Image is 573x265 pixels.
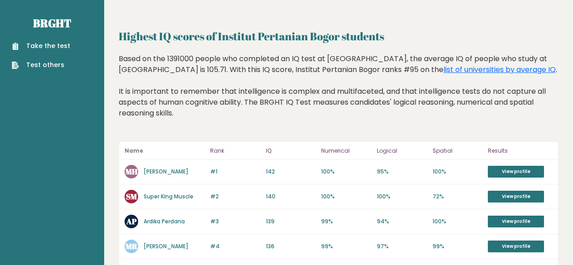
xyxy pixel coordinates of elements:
[125,166,138,177] text: MH
[266,217,316,226] p: 139
[433,168,483,176] p: 100%
[488,191,544,202] a: View profile
[433,145,483,156] p: Spatial
[210,168,260,176] p: #1
[321,242,371,251] p: 99%
[377,217,427,226] p: 94%
[144,168,188,175] a: [PERSON_NAME]
[125,241,138,251] text: MR
[488,166,544,178] a: View profile
[488,241,544,252] a: View profile
[321,145,371,156] p: Numerical
[377,145,427,156] p: Logical
[266,193,316,201] p: 140
[210,193,260,201] p: #2
[12,41,70,51] a: Take the test
[266,168,316,176] p: 142
[266,145,316,156] p: IQ
[433,217,483,226] p: 100%
[126,191,137,202] text: SM
[144,217,185,225] a: Ardika Perdana
[210,242,260,251] p: #4
[210,217,260,226] p: #3
[488,216,544,227] a: View profile
[321,193,371,201] p: 100%
[119,28,559,44] h2: Highest IQ scores of Institut Pertanian Bogor students
[433,193,483,201] p: 72%
[377,193,427,201] p: 100%
[12,60,70,70] a: Test others
[144,242,188,250] a: [PERSON_NAME]
[488,145,553,156] p: Results
[377,242,427,251] p: 97%
[33,16,71,30] a: Brght
[119,53,559,132] div: Based on the 1391000 people who completed an IQ test at [GEOGRAPHIC_DATA], the average IQ of peop...
[443,64,556,75] a: list of universities by average IQ
[125,147,143,154] b: Name
[266,242,316,251] p: 136
[126,216,137,226] text: AP
[144,193,193,200] a: Super King Muscle
[433,242,483,251] p: 99%
[321,168,371,176] p: 100%
[377,168,427,176] p: 95%
[321,217,371,226] p: 99%
[210,145,260,156] p: Rank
